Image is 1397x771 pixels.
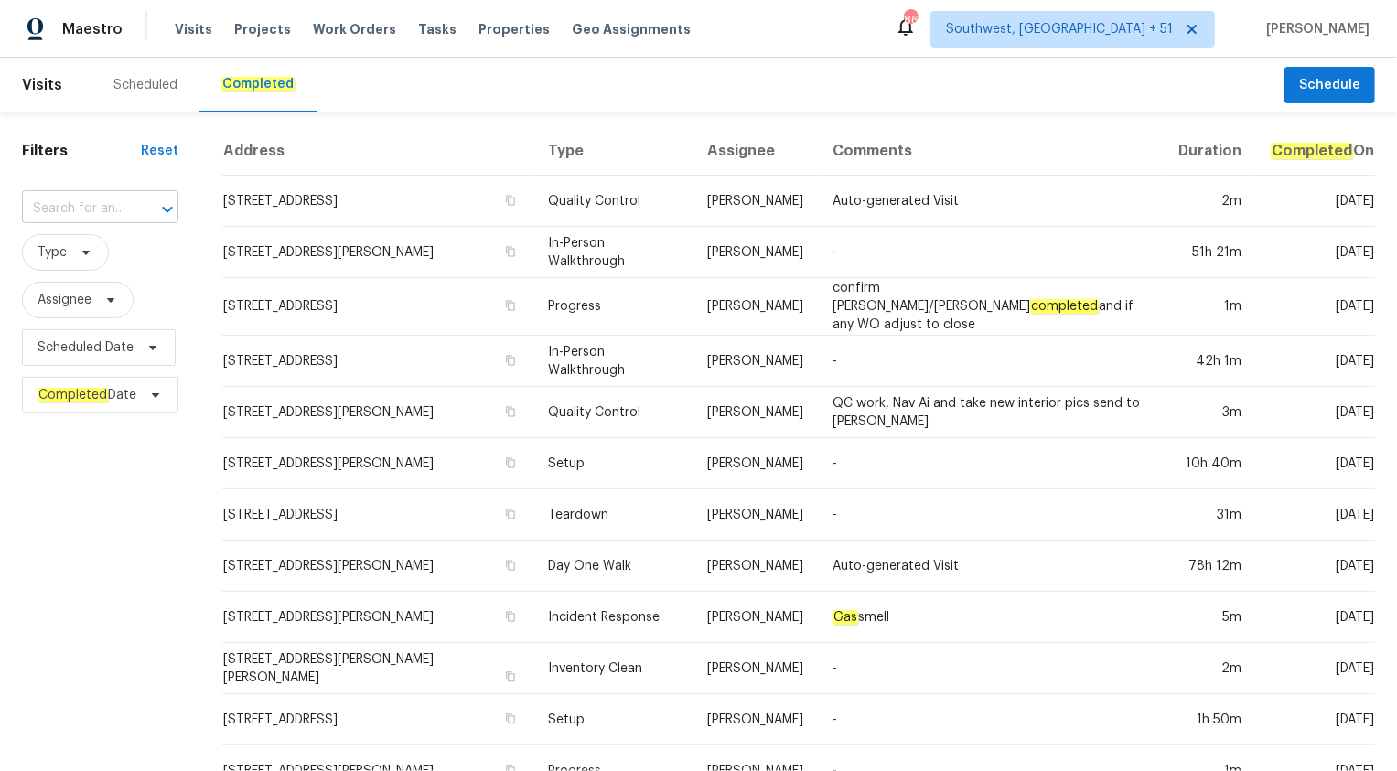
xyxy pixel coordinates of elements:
button: Copy Address [502,455,519,471]
td: [DATE] [1256,592,1375,643]
td: 5m [1164,592,1256,643]
td: Progress [533,278,693,336]
td: [STREET_ADDRESS][PERSON_NAME] [222,541,533,592]
th: Comments [818,127,1164,176]
th: Type [533,127,693,176]
td: 1m [1164,278,1256,336]
td: 3m [1164,387,1256,438]
td: [STREET_ADDRESS][PERSON_NAME][PERSON_NAME] [222,643,533,694]
td: [STREET_ADDRESS][PERSON_NAME] [222,387,533,438]
td: [DATE] [1256,176,1375,227]
td: - [818,438,1164,489]
button: Copy Address [502,608,519,625]
td: [PERSON_NAME] [693,489,818,541]
td: In-Person Walkthrough [533,227,693,278]
button: Copy Address [502,352,519,369]
td: [STREET_ADDRESS][PERSON_NAME] [222,227,533,278]
td: 1h 50m [1164,694,1256,745]
td: [DATE] [1256,387,1375,438]
td: 78h 12m [1164,541,1256,592]
em: Gas [833,610,858,625]
td: [PERSON_NAME] [693,278,818,336]
div: 863 [904,11,917,29]
td: Teardown [533,489,693,541]
td: Auto-generated Visit [818,541,1164,592]
td: - [818,336,1164,387]
button: Copy Address [502,243,519,260]
span: Schedule [1299,74,1360,97]
td: 51h 21m [1164,227,1256,278]
td: Auto-generated Visit [818,176,1164,227]
td: - [818,227,1164,278]
td: [PERSON_NAME] [693,227,818,278]
span: Maestro [62,20,123,38]
td: [DATE] [1256,227,1375,278]
td: [STREET_ADDRESS] [222,278,533,336]
button: Copy Address [502,297,519,314]
span: Work Orders [313,20,396,38]
span: Southwest, [GEOGRAPHIC_DATA] + 51 [946,20,1173,38]
th: Address [222,127,533,176]
button: Copy Address [502,192,519,209]
td: 2m [1164,643,1256,694]
td: confirm [PERSON_NAME]/[PERSON_NAME] and if any WO adjust to close [818,278,1164,336]
button: Copy Address [502,557,519,573]
div: Reset [141,142,178,160]
td: [STREET_ADDRESS][PERSON_NAME] [222,438,533,489]
td: [STREET_ADDRESS][PERSON_NAME] [222,592,533,643]
span: Tasks [418,23,457,36]
td: Setup [533,438,693,489]
span: Properties [478,20,550,38]
td: [DATE] [1256,278,1375,336]
td: Setup [533,694,693,745]
td: 31m [1164,489,1256,541]
span: Assignee [38,291,91,309]
input: Search for an address... [22,195,127,223]
td: Incident Response [533,592,693,643]
td: [PERSON_NAME] [693,694,818,745]
h1: Filters [22,142,141,160]
td: [DATE] [1256,541,1375,592]
td: - [818,694,1164,745]
button: Copy Address [502,506,519,522]
td: [DATE] [1256,336,1375,387]
td: Day One Walk [533,541,693,592]
em: Completed [38,388,108,402]
th: Assignee [693,127,818,176]
em: Completed [1271,143,1353,159]
span: Date [38,386,136,404]
span: [PERSON_NAME] [1259,20,1370,38]
td: [PERSON_NAME] [693,643,818,694]
td: [DATE] [1256,438,1375,489]
button: Copy Address [502,711,519,727]
span: Scheduled Date [38,338,134,357]
td: In-Person Walkthrough [533,336,693,387]
td: - [818,643,1164,694]
td: [DATE] [1256,643,1375,694]
td: Inventory Clean [533,643,693,694]
button: Schedule [1284,67,1375,104]
button: Copy Address [502,669,519,685]
th: On [1256,127,1375,176]
td: [DATE] [1256,489,1375,541]
button: Copy Address [502,403,519,420]
td: [PERSON_NAME] [693,336,818,387]
td: [STREET_ADDRESS] [222,489,533,541]
div: Scheduled [113,76,177,94]
td: - [818,489,1164,541]
td: [STREET_ADDRESS] [222,336,533,387]
span: Type [38,243,67,262]
td: [PERSON_NAME] [693,592,818,643]
span: Visits [175,20,212,38]
button: Open [155,197,180,222]
td: [STREET_ADDRESS] [222,176,533,227]
td: [PERSON_NAME] [693,176,818,227]
td: Quality Control [533,387,693,438]
td: [DATE] [1256,694,1375,745]
td: Quality Control [533,176,693,227]
span: Geo Assignments [572,20,691,38]
td: smell [818,592,1164,643]
td: 2m [1164,176,1256,227]
th: Duration [1164,127,1256,176]
td: 42h 1m [1164,336,1256,387]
